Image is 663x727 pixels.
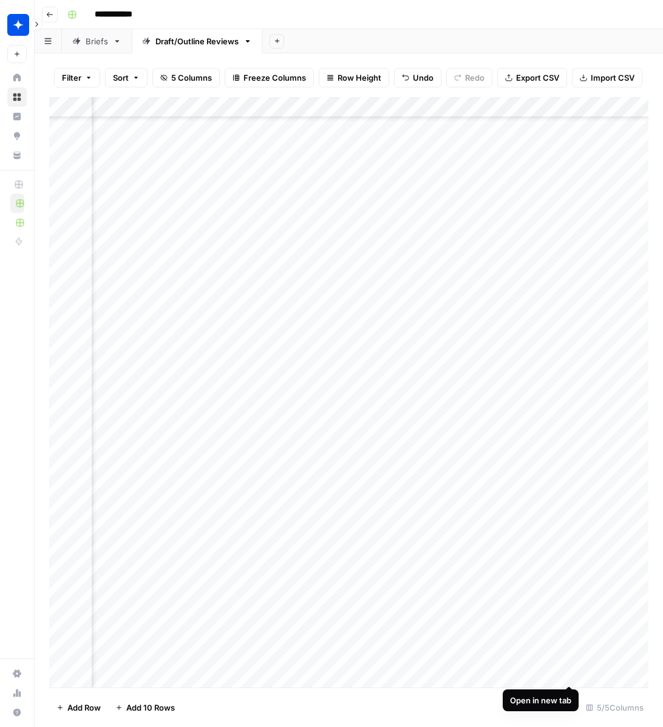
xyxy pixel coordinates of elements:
div: Open in new tab [510,694,571,706]
span: Import CSV [591,72,634,84]
button: Import CSV [572,68,642,87]
span: Export CSV [516,72,559,84]
a: Usage [7,683,27,703]
span: Filter [62,72,81,84]
button: Redo [446,68,492,87]
button: Filter [54,68,100,87]
a: Browse [7,87,27,107]
button: 5 Columns [152,68,220,87]
button: Workspace: Wiz [7,10,27,40]
span: Row Height [338,72,381,84]
span: Redo [465,72,484,84]
button: Add 10 Rows [108,698,182,717]
a: Briefs [62,29,132,53]
a: Insights [7,107,27,126]
button: Export CSV [497,68,567,87]
a: Your Data [7,146,27,165]
a: Opportunities [7,126,27,146]
a: Home [7,68,27,87]
button: Undo [394,68,441,87]
img: Wiz Logo [7,14,29,36]
span: Undo [413,72,433,84]
div: Briefs [86,35,108,47]
button: Help + Support [7,703,27,722]
a: Draft/Outline Reviews [132,29,262,53]
button: Sort [105,68,148,87]
button: Freeze Columns [225,68,314,87]
span: 5 Columns [171,72,212,84]
button: Add Row [49,698,108,717]
div: Draft/Outline Reviews [155,35,239,47]
span: Sort [113,72,129,84]
div: 5/5 Columns [581,698,648,717]
span: Add 10 Rows [126,702,175,714]
span: Add Row [67,702,101,714]
a: Settings [7,664,27,683]
button: Row Height [319,68,389,87]
span: Freeze Columns [243,72,306,84]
